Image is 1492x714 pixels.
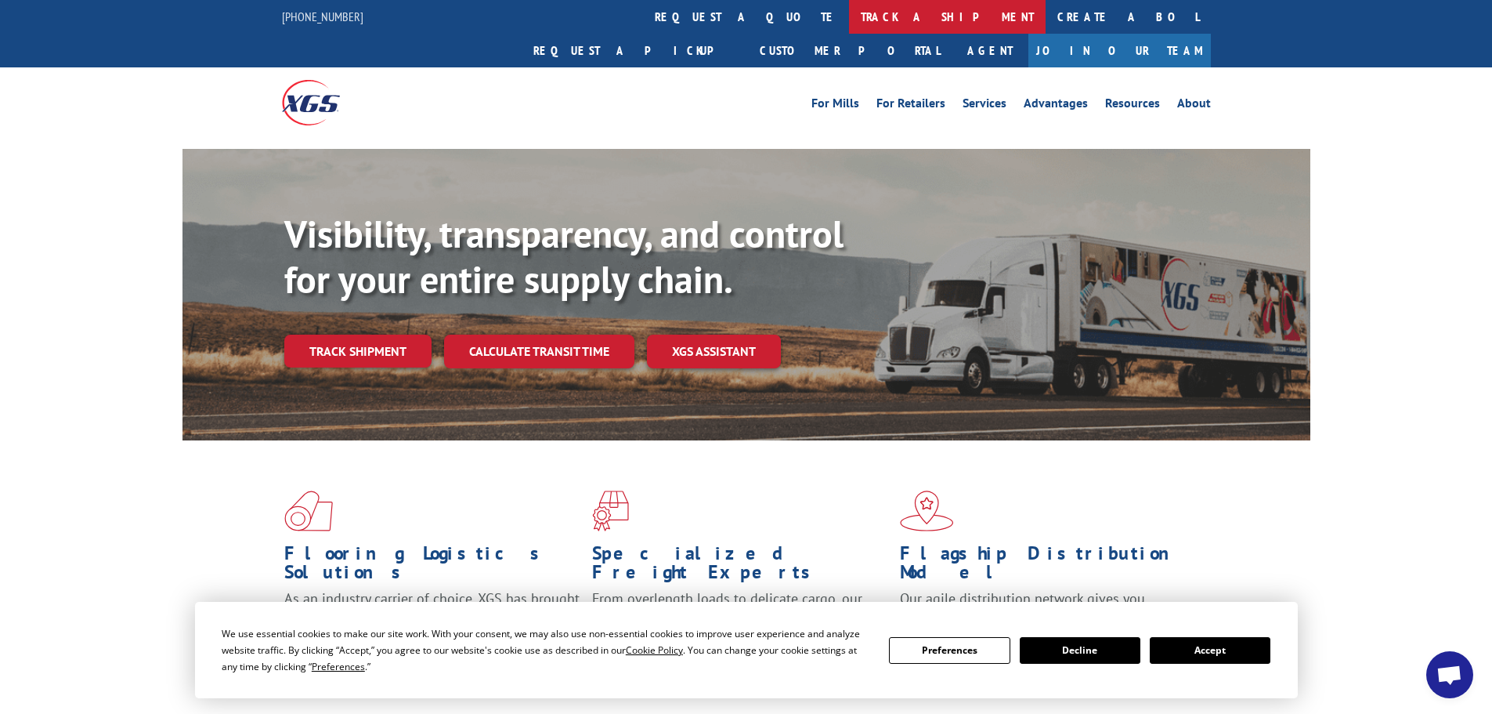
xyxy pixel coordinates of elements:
[284,589,580,645] span: As an industry carrier of choice, XGS has brought innovation and dedication to flooring logistics...
[592,491,629,531] img: xgs-icon-focused-on-flooring-red
[1020,637,1140,664] button: Decline
[1177,97,1211,114] a: About
[1150,637,1270,664] button: Accept
[592,589,888,659] p: From overlength loads to delicate cargo, our experienced staff knows the best way to move your fr...
[284,209,844,303] b: Visibility, transparency, and control for your entire supply chain.
[889,637,1010,664] button: Preferences
[195,602,1298,698] div: Cookie Consent Prompt
[1028,34,1211,67] a: Join Our Team
[284,544,580,589] h1: Flooring Logistics Solutions
[900,544,1196,589] h1: Flagship Distribution Model
[1105,97,1160,114] a: Resources
[811,97,859,114] a: For Mills
[626,643,683,657] span: Cookie Policy
[444,335,634,368] a: Calculate transit time
[1426,651,1473,698] div: Open chat
[282,9,363,24] a: [PHONE_NUMBER]
[876,97,945,114] a: For Retailers
[222,625,870,675] div: We use essential cookies to make our site work. With your consent, we may also use non-essential ...
[900,491,954,531] img: xgs-icon-flagship-distribution-model-red
[748,34,952,67] a: Customer Portal
[647,335,781,368] a: XGS ASSISTANT
[963,97,1006,114] a: Services
[900,589,1188,626] span: Our agile distribution network gives you nationwide inventory management on demand.
[592,544,888,589] h1: Specialized Freight Experts
[284,491,333,531] img: xgs-icon-total-supply-chain-intelligence-red
[952,34,1028,67] a: Agent
[312,660,365,673] span: Preferences
[522,34,748,67] a: Request a pickup
[1024,97,1088,114] a: Advantages
[284,335,432,368] a: Track shipment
